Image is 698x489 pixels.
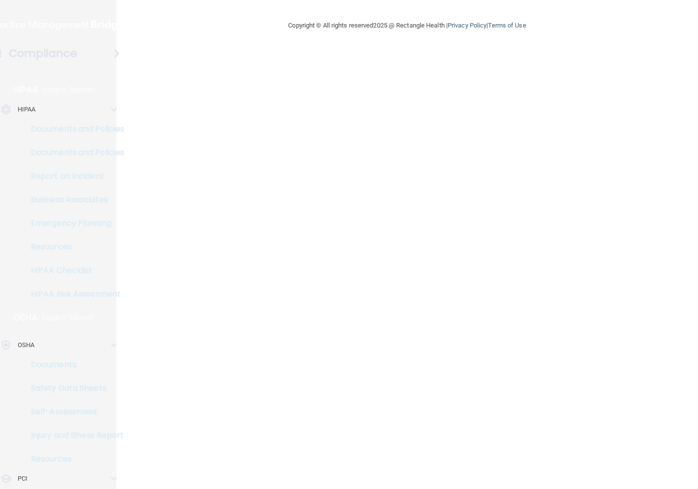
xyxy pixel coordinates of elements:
div: Copyright © All rights reserved 2025 @ Rectangle Health | | [228,10,587,41]
p: HIPAA Risk Assessment [6,289,140,299]
p: Documents and Policies [6,148,140,158]
p: Report an Incident [6,171,140,181]
a: Privacy Policy [448,22,486,29]
a: Terms of Use [488,22,526,29]
p: PCI [18,473,27,485]
p: Safety Data Sheets [6,383,140,393]
p: Documents [6,360,140,370]
p: OSHA [18,339,34,351]
p: Learn More! [43,84,95,96]
p: Emergency Planning [6,218,140,228]
p: OSHA [13,312,38,324]
p: Business Associates [6,195,140,205]
p: Learn More! [43,312,95,324]
p: Self-Assessment [6,407,140,417]
p: HIPAA Checklist [6,266,140,275]
p: HIPAA [18,104,36,115]
p: Injury and Illness Report [6,431,140,440]
p: HIPAA [13,84,38,96]
h4: Compliance [9,47,77,60]
p: Documents and Policies [6,124,140,134]
p: Resources [6,242,140,252]
p: Resources [6,454,140,464]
